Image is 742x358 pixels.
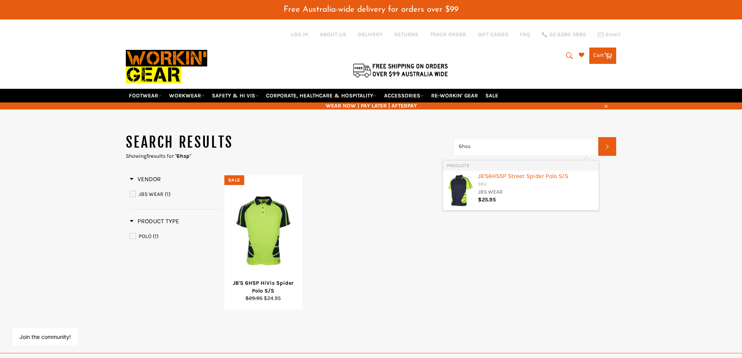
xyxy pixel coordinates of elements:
a: JBS WEAR [130,190,220,199]
span: WEAR NOW | PAY LATER | AFTERPAY [126,102,617,109]
a: ACCESSORIES [381,89,427,102]
img: Workin Gear leaders in Workwear, Safety Boots, PPE, Uniforms. Australia's No.1 in Workwear [126,44,207,88]
a: Cart [589,48,616,64]
strong: 6hsp [176,153,190,159]
h3: Product Type [130,217,179,225]
span: Email [606,32,620,37]
h3: Vendor [130,175,161,183]
a: POLO [130,232,220,241]
div: SKU: [478,181,595,188]
button: Join the community! [19,333,71,340]
span: $25.95 [478,196,496,203]
div: JB'S 6HSP HiVis Spider Polo S/S [229,279,298,295]
a: SAFETY & HI VIS [209,89,262,102]
span: 02 6280 5885 [549,32,586,37]
a: ABOUT US [320,31,346,38]
span: Free Australia-wide delivery for orders over $99 [284,5,458,14]
a: 02 6280 5885 [542,32,586,37]
p: Showing results for " " [126,152,453,160]
span: (1) [153,233,159,240]
li: Products [443,160,599,171]
input: Search [453,137,599,156]
img: 6HSSP_Navyfront_200x.jpg [447,174,474,207]
a: SALE [482,89,501,102]
li: Products: JB'S 6HSSP Street Spider Polo S/S [443,170,599,210]
strong: 1 [147,153,149,159]
b: 6HSS [488,173,503,180]
a: RETURNS [394,31,418,38]
h1: Search results [126,133,453,152]
a: RE-WORKIN' GEAR [428,89,481,102]
a: Email [597,32,620,38]
span: (1) [165,191,171,198]
a: CORPORATE, HEALTHCARE & HOSPITALITY [263,89,380,102]
span: POLO [139,233,152,240]
div: JBS WEAR [478,188,595,196]
a: FOOTWEAR [126,89,165,102]
div: JB'S P Street Spider Polo S/S [478,173,595,181]
a: WORKWEAR [166,89,208,102]
span: JBS WEAR [139,191,164,198]
a: FAQ [520,31,530,38]
a: Log in [291,31,308,38]
a: TRACK ORDER [430,31,466,38]
a: JB'S 6HSP HiVis Spider Polo S/SJB'S 6HSP HiVis Spider Polo S/S$29.95 $24.95 [224,175,303,310]
img: Flat $9.95 shipping Australia wide [352,62,449,78]
a: GIFT CARDS [478,31,508,38]
a: DELIVERY [358,31,382,38]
